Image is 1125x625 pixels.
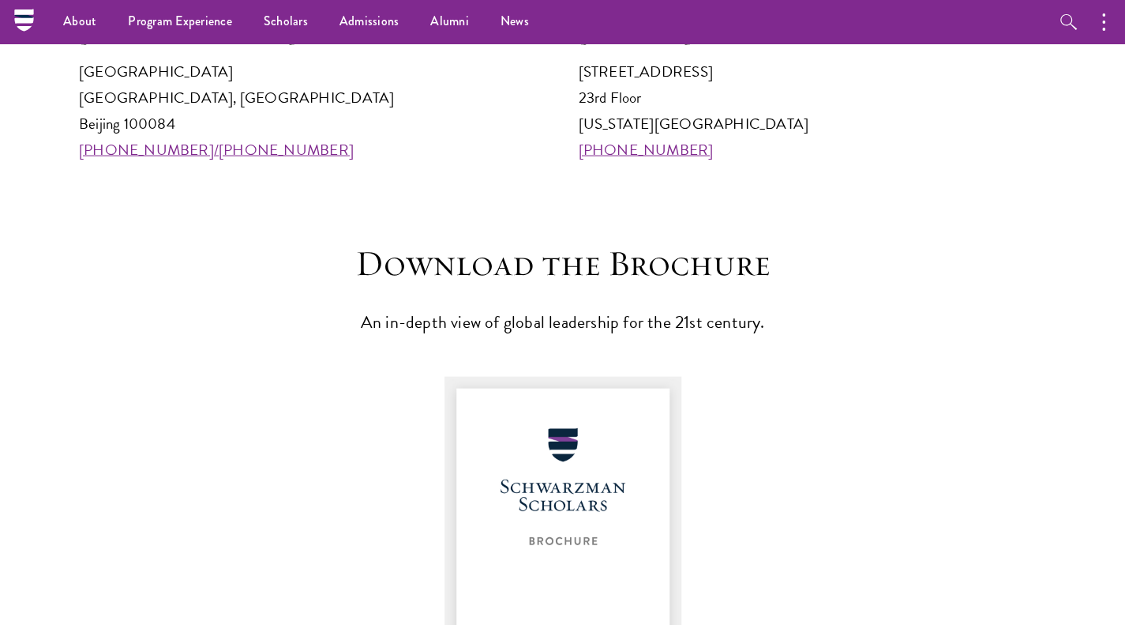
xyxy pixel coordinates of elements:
h3: Download the Brochure [318,242,808,286]
a: [PHONE_NUMBER]/[PHONE_NUMBER] [79,138,354,161]
p: An in-depth view of global leadership for the 21st century. [318,308,808,337]
p: [GEOGRAPHIC_DATA] [GEOGRAPHIC_DATA], [GEOGRAPHIC_DATA] Beijing 100084 [79,58,547,163]
a: [PHONE_NUMBER] [579,138,714,161]
p: [STREET_ADDRESS] 23rd Floor [US_STATE][GEOGRAPHIC_DATA] [579,58,1047,163]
